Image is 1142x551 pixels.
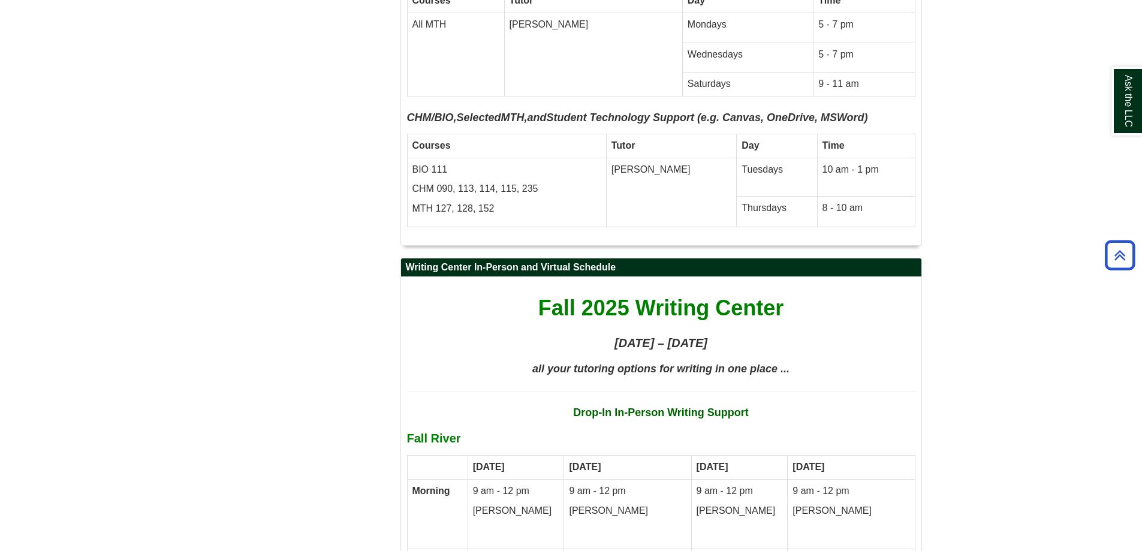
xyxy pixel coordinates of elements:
[697,484,783,498] p: 9 am - 12 pm
[407,112,457,124] b: CHM/BIO,
[547,112,868,124] strong: Student Technology Support (e.g. Canvas, OneDrive, MSWord)
[473,484,559,498] p: 9 am - 12 pm
[473,504,559,518] p: [PERSON_NAME]
[817,196,915,227] td: 8 - 10 am
[742,163,812,177] p: Tuesdays
[457,112,495,124] strong: Selecte
[1101,247,1139,263] a: Back to Top
[538,296,784,320] span: Fall 2025 Writing Center
[501,112,528,124] b: MTH,
[401,258,921,277] h2: Writing Center In-Person and Virtual Schedule
[697,504,783,518] p: [PERSON_NAME]
[737,196,817,227] td: Thursdays
[606,158,737,227] td: [PERSON_NAME]
[412,140,451,150] strong: Courses
[611,140,635,150] strong: Tutor
[412,163,601,177] p: BIO 111
[532,363,790,375] span: all your tutoring options for writing in one place ...
[504,13,682,97] td: [PERSON_NAME]
[742,140,759,150] strong: Day
[528,112,547,124] b: and
[569,504,686,518] p: [PERSON_NAME]
[412,18,499,32] p: All MTH
[793,462,824,472] strong: [DATE]
[569,484,686,498] p: 9 am - 12 pm
[793,484,909,498] p: 9 am - 12 pm
[822,163,910,177] p: 10 am - 1 pm
[813,73,915,97] td: 9 - 11 am
[573,407,749,418] strong: Drop-In In-Person Writing Support
[793,504,909,518] p: [PERSON_NAME]
[688,18,808,32] p: Mondays
[614,336,707,350] strong: [DATE] – [DATE]
[813,43,915,73] td: 5 - 7 pm
[822,140,845,150] strong: Time
[682,73,813,97] td: Saturdays
[412,182,601,196] p: CHM 090, 113, 114, 115, 235
[818,18,909,32] p: 5 - 7 pm
[407,432,461,445] b: Fall River
[688,48,808,62] p: Wednesdays
[473,462,505,472] strong: [DATE]
[412,486,450,496] strong: Morning
[495,112,501,124] strong: d
[412,202,601,216] p: MTH 127, 128, 152
[569,462,601,472] strong: [DATE]
[697,462,728,472] strong: [DATE]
